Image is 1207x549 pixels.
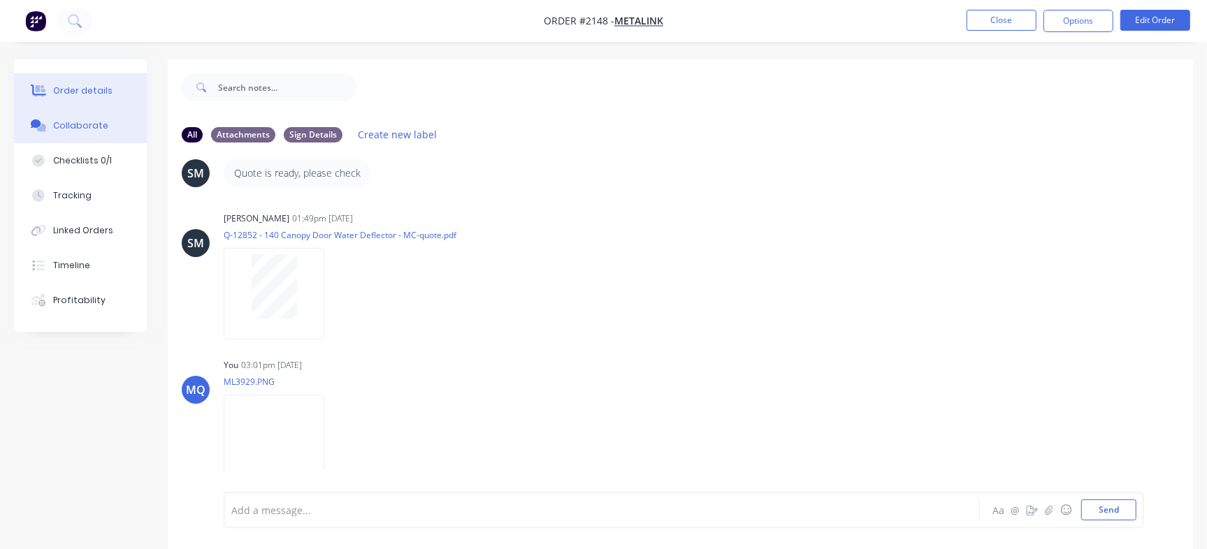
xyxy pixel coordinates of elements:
[990,502,1007,518] button: Aa
[224,229,456,241] p: Q-12852 - 140 Canopy Door Water Deflector - MC-quote.pdf
[234,166,361,180] p: Quote is ready, please check
[1120,10,1190,31] button: Edit Order
[967,10,1036,31] button: Close
[351,125,445,144] button: Create new label
[53,189,92,202] div: Tracking
[614,15,663,28] a: Metalink
[187,235,204,251] div: SM
[224,359,238,372] div: You
[53,259,90,272] div: Timeline
[211,127,275,142] div: Attachments
[1007,502,1024,518] button: @
[1043,10,1113,32] button: Options
[14,283,147,318] button: Profitability
[14,73,147,108] button: Order details
[53,224,113,237] div: Linked Orders
[53,294,106,307] div: Profitability
[14,248,147,283] button: Timeline
[544,15,614,28] span: Order #2148 -
[1081,499,1136,520] button: Send
[14,178,147,213] button: Tracking
[186,381,205,398] div: MQ
[14,213,147,248] button: Linked Orders
[224,376,338,388] p: ML3929.PNG
[14,108,147,143] button: Collaborate
[182,127,203,142] div: All
[218,73,356,101] input: Search notes...
[292,212,353,225] div: 01:49pm [DATE]
[284,127,342,142] div: Sign Details
[25,10,46,31] img: Factory
[187,165,204,182] div: SM
[53,85,113,97] div: Order details
[241,359,302,372] div: 03:01pm [DATE]
[224,212,289,225] div: [PERSON_NAME]
[1057,502,1074,518] button: ☺
[53,119,108,132] div: Collaborate
[53,154,112,167] div: Checklists 0/1
[14,143,147,178] button: Checklists 0/1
